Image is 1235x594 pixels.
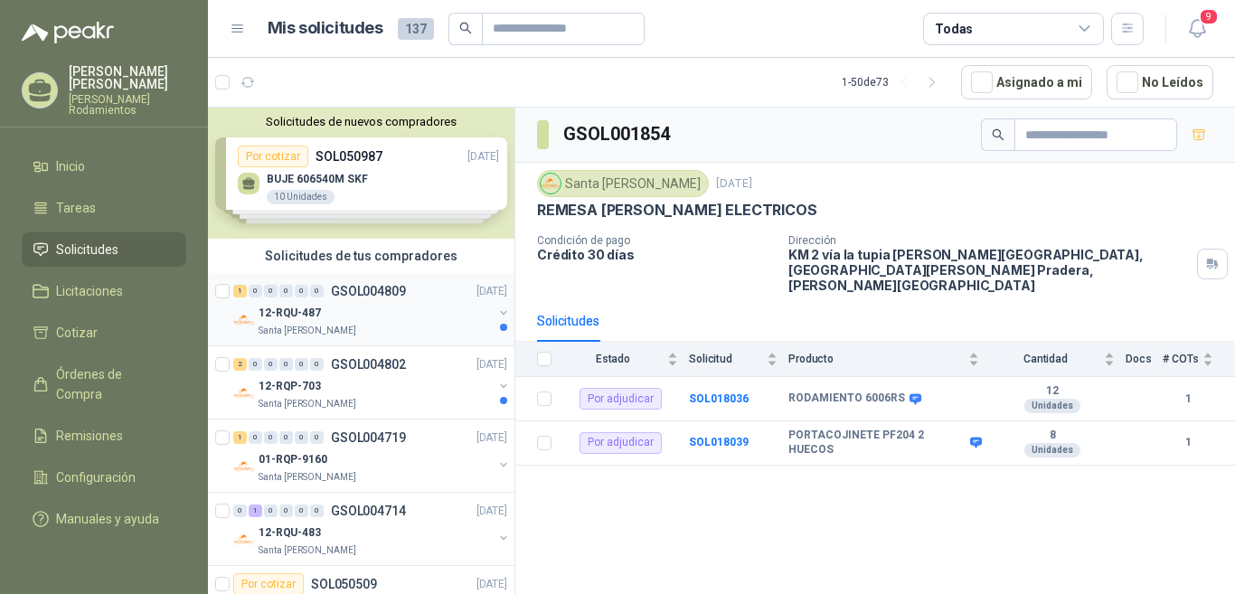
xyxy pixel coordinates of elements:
a: 0 1 0 0 0 0 GSOL004714[DATE] Company Logo12-RQU-483Santa [PERSON_NAME] [233,500,511,558]
p: Santa [PERSON_NAME] [259,324,356,338]
p: 12-RQU-483 [259,524,321,542]
th: Docs [1126,342,1163,377]
div: Todas [935,19,973,39]
div: Por adjudicar [580,432,662,454]
div: 0 [264,504,278,517]
a: 1 0 0 0 0 0 GSOL004719[DATE] Company Logo01-RQP-9160Santa [PERSON_NAME] [233,427,511,485]
p: [DATE] [476,503,507,520]
a: Remisiones [22,419,186,453]
img: Company Logo [233,382,255,404]
p: Condición de pago [537,234,774,247]
p: Crédito 30 días [537,247,774,262]
span: Solicitudes [56,240,118,259]
div: 0 [279,504,293,517]
th: Cantidad [990,342,1126,377]
span: search [992,128,1004,141]
div: 0 [310,285,324,297]
a: SOL018036 [689,392,749,405]
span: Producto [788,353,965,365]
span: Manuales y ayuda [56,509,159,529]
p: [DATE] [476,356,507,373]
a: Tareas [22,191,186,225]
b: 1 [1163,434,1213,451]
a: SOL018039 [689,436,749,448]
p: 12-RQP-703 [259,378,321,395]
div: 0 [233,504,247,517]
a: 2 0 0 0 0 0 GSOL004802[DATE] Company Logo12-RQP-703Santa [PERSON_NAME] [233,354,511,411]
th: # COTs [1163,342,1235,377]
span: Cantidad [990,353,1100,365]
div: 0 [249,358,262,371]
button: Solicitudes de nuevos compradores [215,115,507,128]
p: KM 2 vía la tupia [PERSON_NAME][GEOGRAPHIC_DATA], [GEOGRAPHIC_DATA][PERSON_NAME] Pradera , [PERSO... [788,247,1190,293]
p: GSOL004719 [331,431,406,444]
button: No Leídos [1107,65,1213,99]
div: Unidades [1024,399,1080,413]
span: search [459,22,472,34]
div: 0 [310,504,324,517]
a: 1 0 0 0 0 0 GSOL004809[DATE] Company Logo12-RQU-487Santa [PERSON_NAME] [233,280,511,338]
span: Cotizar [56,323,98,343]
button: 9 [1181,13,1213,45]
div: 0 [249,285,262,297]
p: GSOL004714 [331,504,406,517]
div: 0 [249,431,262,444]
p: GSOL004802 [331,358,406,371]
img: Company Logo [541,174,561,193]
th: Estado [562,342,689,377]
a: Cotizar [22,316,186,350]
span: Estado [562,353,664,365]
div: 0 [279,431,293,444]
p: [DATE] [716,175,752,193]
div: Solicitudes de nuevos compradoresPor cotizarSOL050987[DATE] BUJE 606540M SKF10 UnidadesPor cotiza... [208,108,514,239]
img: Logo peakr [22,22,114,43]
span: 137 [398,18,434,40]
div: 1 [233,431,247,444]
div: 0 [279,358,293,371]
div: Santa [PERSON_NAME] [537,170,709,197]
h3: GSOL001854 [563,120,673,148]
img: Company Logo [233,529,255,551]
button: Asignado a mi [961,65,1092,99]
th: Producto [788,342,990,377]
a: Órdenes de Compra [22,357,186,411]
div: 0 [295,358,308,371]
p: Dirección [788,234,1190,247]
p: Santa [PERSON_NAME] [259,397,356,411]
div: 0 [295,504,308,517]
div: Unidades [1024,443,1080,457]
div: 1 - 50 de 73 [842,68,947,97]
div: 0 [310,358,324,371]
span: Solicitud [689,353,763,365]
h1: Mis solicitudes [268,15,383,42]
div: 0 [295,285,308,297]
p: Santa [PERSON_NAME] [259,543,356,558]
img: Company Logo [233,456,255,477]
a: Manuales y ayuda [22,502,186,536]
p: REMESA [PERSON_NAME] ELECTRICOS [537,201,816,220]
p: 01-RQP-9160 [259,451,327,468]
span: Órdenes de Compra [56,364,169,404]
img: Company Logo [233,309,255,331]
div: 1 [249,504,262,517]
span: Configuración [56,467,136,487]
p: 12-RQU-487 [259,305,321,322]
div: 0 [295,431,308,444]
span: Inicio [56,156,85,176]
a: Inicio [22,149,186,184]
p: Santa [PERSON_NAME] [259,470,356,485]
p: GSOL004809 [331,285,406,297]
a: Licitaciones [22,274,186,308]
b: PORTACOJINETE PF204 2 HUECOS [788,429,966,457]
div: 0 [264,431,278,444]
a: Solicitudes [22,232,186,267]
span: Remisiones [56,426,123,446]
p: [DATE] [476,576,507,593]
p: [DATE] [476,283,507,300]
b: RODAMIENTO 6006RS [788,391,905,406]
div: 0 [264,285,278,297]
div: 2 [233,358,247,371]
span: Licitaciones [56,281,123,301]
